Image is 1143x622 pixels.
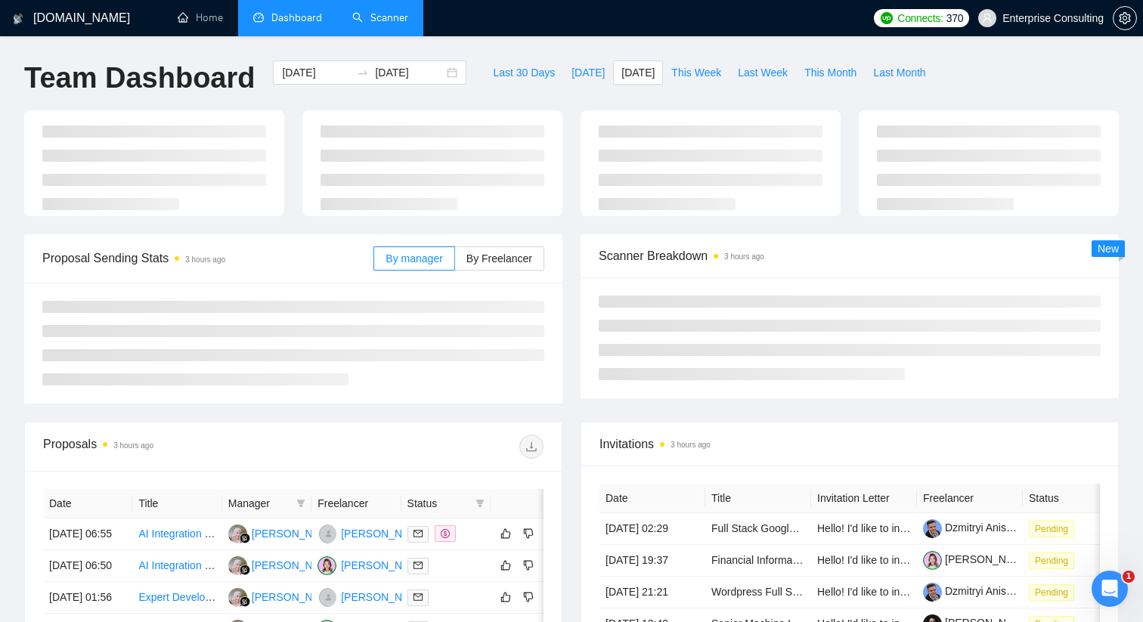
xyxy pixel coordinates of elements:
[1113,6,1137,30] button: setting
[923,585,1029,597] a: Dzmitryi Anisimau
[917,484,1023,513] th: Freelancer
[132,582,221,614] td: Expert Developer for a WhatsApp Automation SaaS - Must have previous experience
[1029,554,1080,566] a: Pending
[671,441,711,449] time: 3 hours ago
[43,435,293,459] div: Proposals
[228,559,339,571] a: RH[PERSON_NAME]
[317,559,428,571] a: EB[PERSON_NAME]
[1098,243,1119,255] span: New
[441,529,450,538] span: dollar
[228,588,247,607] img: RH
[375,64,444,81] input: End date
[1029,552,1074,569] span: Pending
[228,527,339,539] a: RH[PERSON_NAME]
[1029,522,1080,534] a: Pending
[571,64,605,81] span: [DATE]
[483,6,510,33] div: Закрыть
[500,591,511,603] span: like
[178,11,223,24] a: homeHome
[357,67,369,79] span: swap-right
[705,545,811,577] td: Financial Information Platform Builder Needed
[166,515,353,527] a: Открыть в справочном центре
[897,10,943,26] span: Connects:
[240,565,250,575] img: gigradar-bm.png
[599,577,705,608] td: [DATE] 21:21
[113,441,153,450] time: 3 hours ago
[185,255,225,264] time: 3 hours ago
[523,528,534,540] span: dislike
[523,591,534,603] span: dislike
[705,577,811,608] td: Wordpress Full Stack | E-commerce Developer
[599,246,1101,265] span: Scanner Breakdown
[24,60,255,96] h1: Team Dashboard
[201,466,240,496] span: disappointed reaction
[341,557,428,574] div: [PERSON_NAME]
[407,495,469,512] span: Status
[228,556,247,575] img: RH
[599,435,1100,453] span: Invitations
[1029,584,1074,601] span: Pending
[228,495,290,512] span: Manager
[923,519,942,538] img: c1SluQ61fFyZgmuMNEkEJ8OllgN6w6DPDYG-AMUMz95-O5ImFDs13Z-nqGwPsS1CSv
[705,513,811,545] td: Full Stack Google Cloud Platform Developer (Python/Django/Vue)
[249,466,271,496] span: 😐
[497,525,515,543] button: like
[317,527,428,539] a: IS[PERSON_NAME]
[613,60,663,85] button: [DATE]
[873,64,925,81] span: Last Month
[43,518,132,550] td: [DATE] 06:55
[804,64,856,81] span: This Month
[497,556,515,574] button: like
[466,252,532,265] span: By Freelancer
[982,13,993,23] span: user
[293,492,308,515] span: filter
[705,484,811,513] th: Title
[132,550,221,582] td: AI Integration to Healthcare SaaS Platform - Venus
[811,484,917,513] th: Invitation Letter
[563,60,613,85] button: [DATE]
[946,10,963,26] span: 370
[296,499,305,508] span: filter
[500,559,511,571] span: like
[865,60,934,85] button: Last Month
[497,588,515,606] button: like
[621,64,655,81] span: [DATE]
[240,596,250,607] img: gigradar-bm.png
[738,64,788,81] span: Last Week
[519,556,537,574] button: dislike
[923,551,942,570] img: c18tcE-_HrlBU5SS5-hAweV9Odco0in-ZINk917beca6eDbR6FR8eD8K0yTwPOoRSM
[500,528,511,540] span: like
[1092,571,1128,607] iframe: Intercom live chat
[414,529,423,538] span: mail
[386,252,442,265] span: By manager
[253,12,264,23] span: dashboard
[881,12,893,24] img: upwork-logo.png
[319,525,338,543] img: IS
[724,252,764,261] time: 3 hours ago
[317,556,336,575] img: EB
[485,60,563,85] button: Last 30 Days
[138,591,537,603] a: Expert Developer for a WhatsApp Automation SaaS - Must have previous experience
[711,586,931,598] a: Wordpress Full Stack | E-commerce Developer
[240,533,250,543] img: gigradar-bm.png
[352,11,408,24] a: searchScanner
[1029,586,1080,598] a: Pending
[729,60,796,85] button: Last Week
[18,450,502,467] div: Была ли полезна эта статья?
[43,550,132,582] td: [DATE] 06:50
[341,525,428,542] div: [PERSON_NAME]
[271,11,322,24] span: Dashboard
[523,559,534,571] span: dislike
[671,64,721,81] span: This Week
[228,590,339,602] a: RH[PERSON_NAME]
[240,466,280,496] span: neutral face reaction
[599,513,705,545] td: [DATE] 02:29
[414,593,423,602] span: mail
[1123,571,1135,583] span: 1
[138,528,377,540] a: AI Integration to Healthcare SaaS Platform - Venus
[414,561,423,570] span: mail
[42,249,373,268] span: Proposal Sending Stats
[228,525,247,543] img: RH
[317,590,428,602] a: IS[PERSON_NAME]
[923,521,1029,534] a: Dzmitryi Anisimau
